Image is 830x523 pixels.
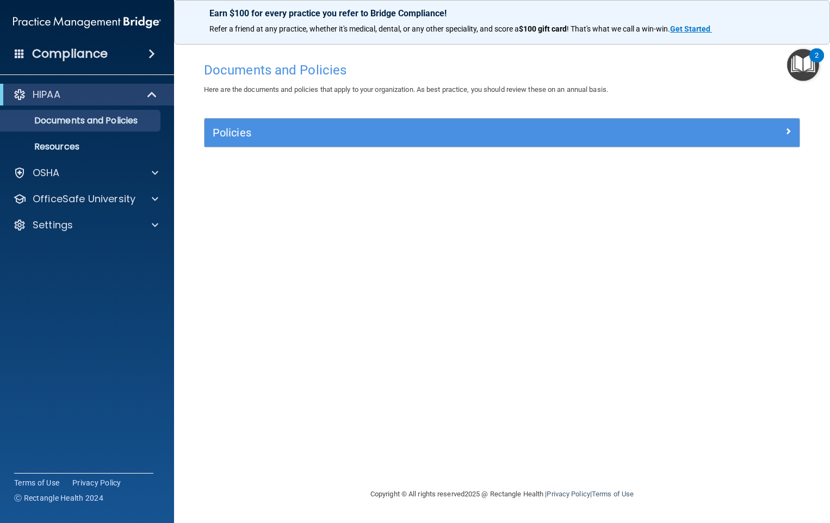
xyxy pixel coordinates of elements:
[787,49,819,81] button: Open Resource Center, 2 new notifications
[519,24,567,33] strong: $100 gift card
[33,219,73,232] p: Settings
[13,192,158,206] a: OfficeSafe University
[547,490,590,498] a: Privacy Policy
[7,141,156,152] p: Resources
[72,477,121,488] a: Privacy Policy
[33,166,60,179] p: OSHA
[209,24,519,33] span: Refer a friend at any practice, whether it's medical, dental, or any other speciality, and score a
[13,166,158,179] a: OSHA
[204,85,608,94] span: Here are the documents and policies that apply to your organization. As best practice, you should...
[14,493,103,503] span: Ⓒ Rectangle Health 2024
[14,477,59,488] a: Terms of Use
[32,46,108,61] h4: Compliance
[13,11,161,33] img: PMB logo
[815,55,819,70] div: 2
[670,24,710,33] strong: Get Started
[592,490,634,498] a: Terms of Use
[33,88,60,101] p: HIPAA
[303,477,701,512] div: Copyright © All rights reserved 2025 @ Rectangle Health | |
[209,8,795,18] p: Earn $100 for every practice you refer to Bridge Compliance!
[213,127,643,139] h5: Policies
[567,24,670,33] span: ! That's what we call a win-win.
[33,192,135,206] p: OfficeSafe University
[13,219,158,232] a: Settings
[7,115,156,126] p: Documents and Policies
[213,124,791,141] a: Policies
[13,88,158,101] a: HIPAA
[670,24,712,33] a: Get Started
[204,63,800,77] h4: Documents and Policies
